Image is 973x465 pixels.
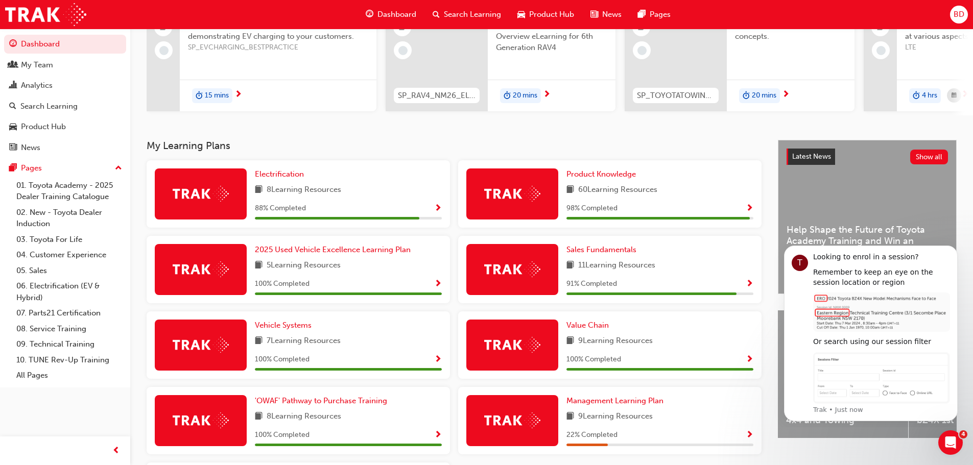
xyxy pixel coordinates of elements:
span: Electrification [255,169,304,179]
a: Electrification [255,168,308,180]
span: 91 % Completed [566,278,617,290]
span: SP_RAV4_NM26_EL01 [398,90,476,102]
span: 5 Learning Resources [267,259,341,272]
a: 'OWAF' Pathway to Purchase Training [255,395,391,407]
span: guage-icon [9,40,17,49]
a: 08. Service Training [12,321,126,337]
span: Show Progress [746,280,753,289]
span: Vehicle Systems [255,321,312,330]
div: Pages [21,162,42,174]
div: Analytics [21,80,53,91]
span: Show Progress [434,355,442,364]
span: learningRecordVerb_NONE-icon [159,46,169,55]
div: My Team [21,59,53,71]
span: Sales Fundamentals [566,245,636,254]
span: Show Progress [746,355,753,364]
a: guage-iconDashboard [358,4,424,25]
span: next-icon [234,90,242,100]
a: Analytics [4,76,126,95]
a: Product Knowledge [566,168,640,180]
button: Show Progress [746,353,753,366]
span: next-icon [543,90,551,100]
span: pages-icon [9,164,17,173]
span: 'OWAF' Pathway to Purchase Training [255,396,387,405]
span: book-icon [566,259,574,272]
button: Show Progress [434,353,442,366]
a: Management Learning Plan [566,395,668,407]
span: Show Progress [434,204,442,213]
span: 11 Learning Resources [578,259,655,272]
div: Search Learning [20,101,78,112]
span: book-icon [566,410,574,423]
span: car-icon [517,8,525,21]
img: Trak [484,261,540,277]
a: Sales Fundamentals [566,244,640,256]
button: BD [950,6,968,23]
span: BD [954,9,964,20]
span: Show Progress [746,431,753,440]
span: Search Learning [444,9,501,20]
span: 9 Learning Resources [578,335,653,348]
span: 8 Learning Resources [267,184,341,197]
a: 07. Parts21 Certification [12,305,126,321]
div: News [21,142,40,154]
a: 2025 Used Vehicle Excellence Learning Plan [255,244,415,256]
iframe: Intercom notifications message [769,236,973,427]
span: duration-icon [913,89,920,103]
a: 02. New - Toyota Dealer Induction [12,205,126,232]
a: 09. Technical Training [12,336,126,352]
a: Value Chain [566,320,613,331]
span: duration-icon [743,89,750,103]
a: Latest NewsShow allHelp Shape the Future of Toyota Academy Training and Win an eMastercard!Revolu... [778,140,957,294]
span: 22 % Completed [566,429,618,441]
a: Latest NewsShow all [787,149,948,165]
span: Value Chain [566,321,609,330]
span: Video highlighting best practices when demonstrating EV charging to your customers. [188,19,368,42]
span: 100 % Completed [255,354,310,365]
span: people-icon [9,61,17,70]
a: Search Learning [4,97,126,116]
span: 20 mins [513,90,537,102]
span: Show Progress [746,204,753,213]
span: learningRecordVerb_NONE-icon [876,46,886,55]
span: book-icon [566,184,574,197]
span: 98 % Completed [566,203,618,214]
span: book-icon [255,410,263,423]
button: Show Progress [746,278,753,290]
img: Trak [173,186,229,202]
img: Trak [5,3,86,26]
span: Overview eLearning for 6th Generation RAV4 [496,31,607,54]
button: Show Progress [434,202,442,215]
span: learningRecordVerb_NONE-icon [637,46,647,55]
a: search-iconSearch Learning [424,4,509,25]
a: 04. Customer Experience [12,247,126,263]
span: next-icon [782,90,790,100]
span: 100 % Completed [566,354,621,365]
span: 9 Learning Resources [578,410,653,423]
span: SP_EVCHARGING_BESTPRACTICE [188,42,368,54]
span: Management Learning Plan [566,396,663,405]
img: Trak [484,412,540,428]
div: Product Hub [21,121,66,133]
span: book-icon [255,335,263,348]
img: Trak [173,412,229,428]
span: book-icon [255,259,263,272]
span: SP_TOYOTATOWING_0424 [637,90,715,102]
span: duration-icon [196,89,203,103]
button: Show Progress [434,278,442,290]
a: Dashboard [4,35,126,54]
span: 4 hrs [922,90,937,102]
span: prev-icon [112,445,120,457]
button: Pages [4,159,126,178]
h3: My Learning Plans [147,140,762,152]
span: Help Shape the Future of Toyota Academy Training and Win an eMastercard! [787,224,948,259]
span: Show Progress [434,280,442,289]
span: Product Hub [529,9,574,20]
span: up-icon [115,162,122,175]
span: Dashboard [377,9,416,20]
img: Trak [173,337,229,353]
